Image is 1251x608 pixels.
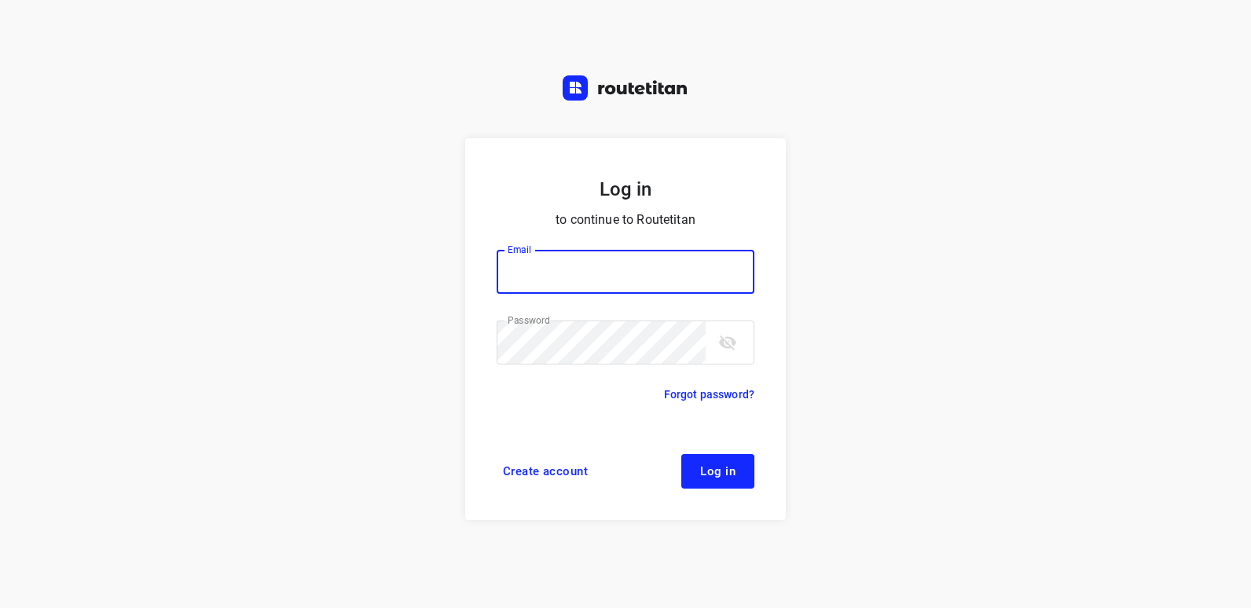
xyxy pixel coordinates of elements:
p: to continue to Routetitan [497,209,754,231]
a: Forgot password? [664,385,754,404]
button: toggle password visibility [712,327,743,358]
a: Routetitan [563,75,688,104]
a: Create account [497,454,594,489]
button: Log in [681,454,754,489]
img: Routetitan [563,75,688,101]
span: Create account [503,465,588,478]
h5: Log in [497,176,754,203]
span: Log in [700,465,736,478]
